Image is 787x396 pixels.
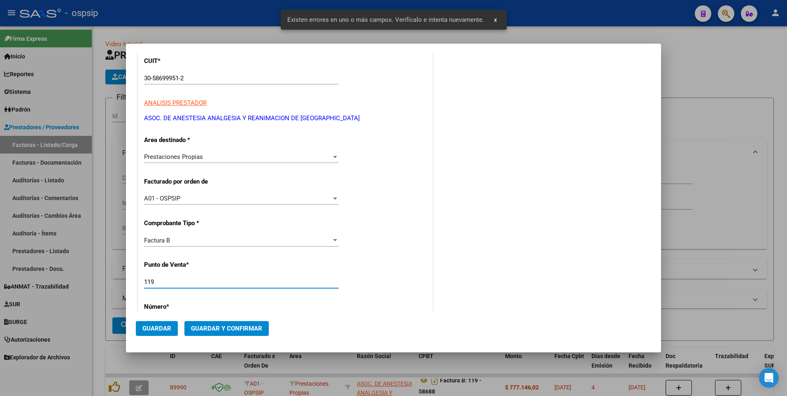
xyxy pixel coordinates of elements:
[144,99,207,107] span: ANALISIS PRESTADOR
[144,135,229,145] p: Area destinado *
[144,56,229,66] p: CUIT
[494,16,497,23] span: x
[287,16,484,24] span: Existen errores en uno o más campos. Verifícalo e intenta nuevamente.
[144,177,229,186] p: Facturado por orden de
[144,260,229,270] p: Punto de Venta
[144,195,180,202] span: A01 - OSPSIP
[144,302,229,312] p: Número
[191,325,262,332] span: Guardar y Confirmar
[759,368,779,388] div: Open Intercom Messenger
[144,153,203,161] span: Prestaciones Propias
[144,114,426,123] p: ASOC. DE ANESTESIA ANALGESIA Y REANIMACION DE [GEOGRAPHIC_DATA]
[142,325,171,332] span: Guardar
[487,12,503,27] button: x
[184,321,269,336] button: Guardar y Confirmar
[144,219,229,228] p: Comprobante Tipo *
[144,237,170,244] span: Factura B
[136,321,178,336] button: Guardar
